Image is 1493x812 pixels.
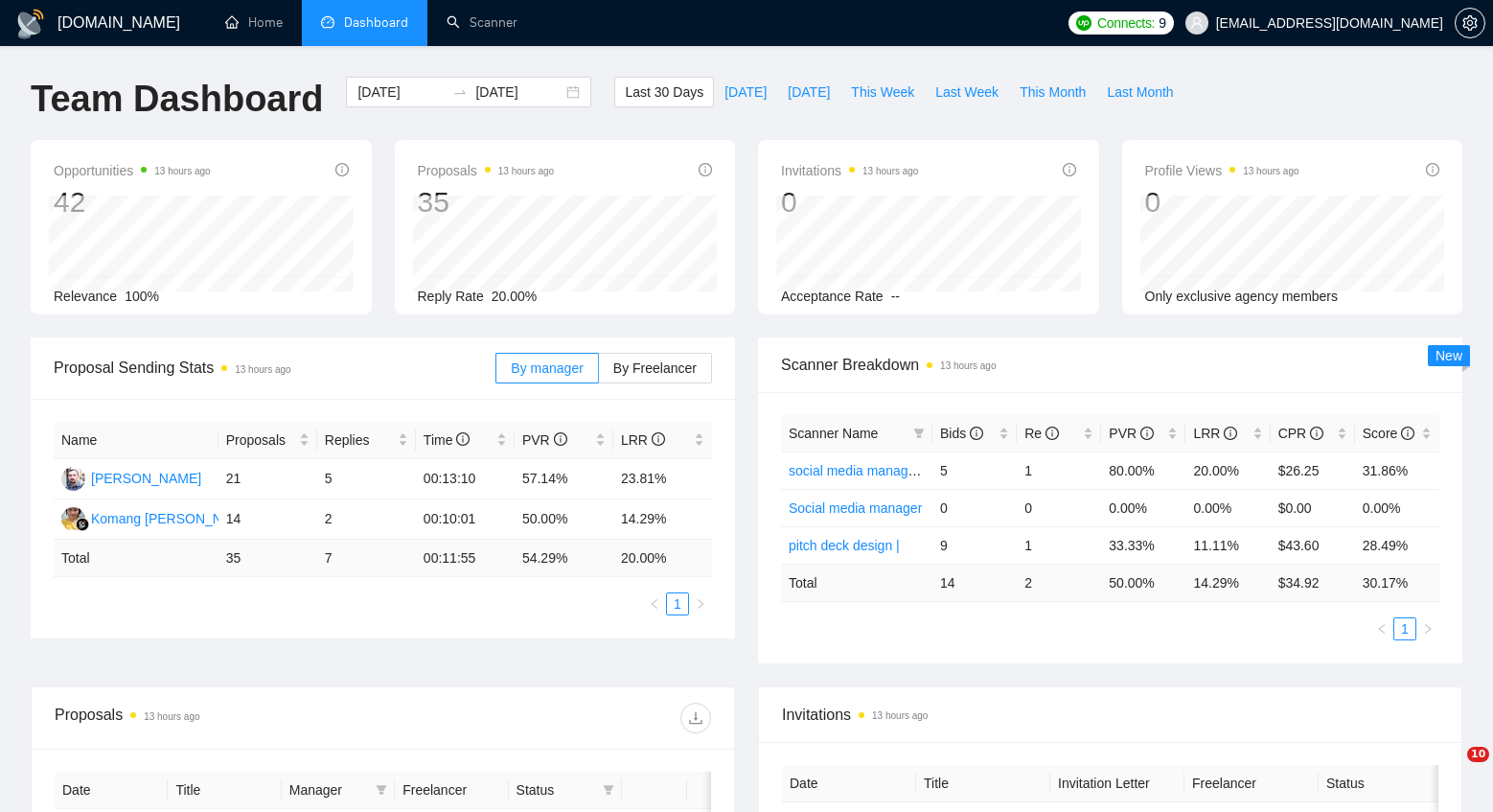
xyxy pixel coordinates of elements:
[335,163,349,176] span: info-circle
[1370,617,1393,640] button: left
[781,289,884,304] span: Acceptance Rate
[475,81,563,103] input: End date
[781,353,1439,377] span: Scanner Breakdown
[970,427,983,440] span: info-circle
[61,507,85,531] img: KA
[61,510,255,525] a: KAKomang [PERSON_NAME]
[91,468,201,489] div: [PERSON_NAME]
[872,710,928,721] time: 13 hours ago
[416,540,515,577] td: 00:11:55
[940,360,996,371] time: 13 hours ago
[1017,452,1101,489] td: 1
[317,499,416,540] td: 2
[55,703,383,733] div: Proposals
[168,772,281,809] th: Title
[613,499,712,540] td: 14.29%
[1416,617,1439,640] li: Next Page
[1185,526,1270,564] td: 11.11%
[789,463,927,478] a: social media managem
[1076,15,1091,31] img: upwork-logo.png
[1190,16,1204,30] span: user
[372,776,391,804] span: filter
[424,432,470,448] span: Time
[1096,77,1183,107] button: Last Month
[1243,166,1298,176] time: 13 hours ago
[55,772,168,809] th: Date
[1020,81,1086,103] span: This Month
[418,289,484,304] span: Reply Rate
[1185,489,1270,526] td: 0.00%
[1376,623,1388,635] span: left
[1467,747,1489,762] span: 10
[625,81,703,103] span: Last 30 Days
[452,84,468,100] span: to
[781,564,932,601] td: Total
[932,564,1017,601] td: 14
[226,429,295,451] span: Proposals
[1401,427,1414,440] span: info-circle
[621,432,665,448] span: LRR
[689,592,712,615] button: right
[789,538,900,553] a: pitch deck design |
[1416,617,1439,640] button: right
[235,364,290,375] time: 13 hours ago
[840,77,925,107] button: This Week
[452,84,468,100] span: swap-right
[613,360,697,376] span: By Freelancer
[225,14,283,31] a: homeHome
[1017,489,1101,526] td: 0
[1045,427,1059,440] span: info-circle
[1224,427,1237,440] span: info-circle
[1140,427,1154,440] span: info-circle
[643,592,666,615] button: left
[652,432,665,446] span: info-circle
[344,14,408,31] span: Dashboard
[680,703,711,733] button: download
[317,540,416,577] td: 7
[1050,765,1184,802] th: Invitation Letter
[1009,77,1096,107] button: This Month
[31,77,323,122] h1: Team Dashboard
[456,432,470,446] span: info-circle
[1355,526,1439,564] td: 28.49%
[515,499,613,540] td: 50.00%
[781,159,918,182] span: Invitations
[613,540,712,577] td: 20.00 %
[416,499,515,540] td: 00:10:01
[1271,452,1355,489] td: $26.25
[1097,12,1155,34] span: Connects:
[667,593,688,615] a: 1
[782,765,916,802] th: Date
[1455,8,1485,38] button: setting
[54,540,218,577] td: Total
[54,289,117,304] span: Relevance
[1109,426,1154,441] span: PVR
[125,289,159,304] span: 100%
[61,470,201,485] a: SD[PERSON_NAME]
[54,356,495,380] span: Proposal Sending Stats
[418,184,555,220] div: 35
[218,499,317,540] td: 14
[714,77,777,107] button: [DATE]
[782,703,1438,727] span: Invitations
[643,592,666,615] li: Previous Page
[1310,427,1323,440] span: info-circle
[1024,426,1059,441] span: Re
[1145,159,1299,182] span: Profile Views
[613,459,712,499] td: 23.81%
[76,518,89,531] img: gigradar-bm.png
[932,489,1017,526] td: 0
[1193,426,1237,441] span: LRR
[1101,489,1185,526] td: 0.00%
[511,360,583,376] span: By manager
[1355,489,1439,526] td: 0.00%
[325,429,394,451] span: Replies
[1319,765,1453,802] th: Status
[932,526,1017,564] td: 9
[1428,747,1474,793] iframe: Intercom live chat
[91,508,255,529] div: Komang [PERSON_NAME]
[1363,426,1414,441] span: Score
[1370,617,1393,640] li: Previous Page
[492,289,537,304] span: 20.00%
[935,81,999,103] span: Last Week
